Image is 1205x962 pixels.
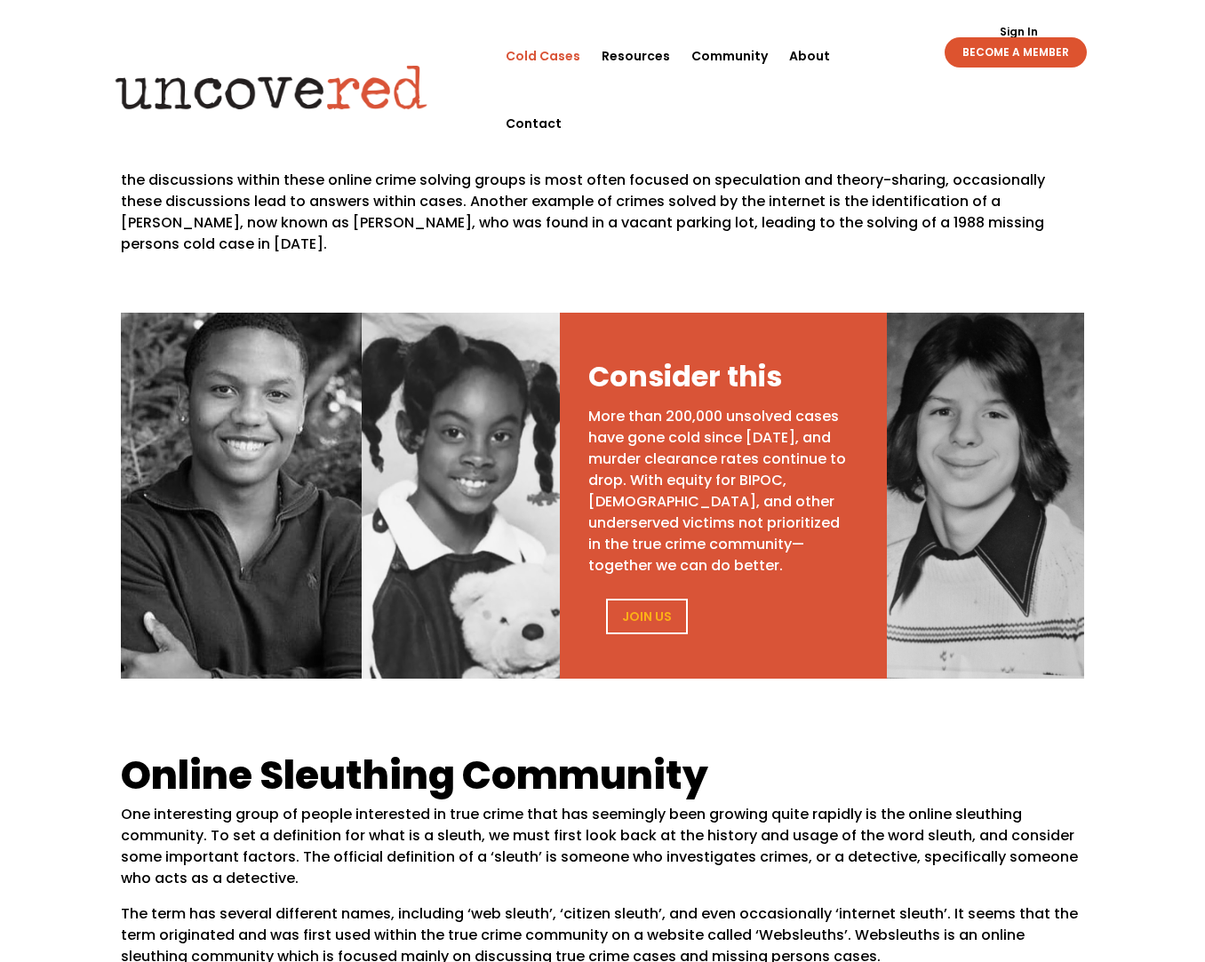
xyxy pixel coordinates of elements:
[506,22,580,90] a: Cold Cases
[506,90,562,157] a: Contact
[588,406,853,576] p: More than 200,000 unsolved cases have gone cold since [DATE], and murder clearance rates continue...
[121,755,1085,804] h1: Online Sleuthing Community
[588,357,853,406] h3: Consider this
[789,22,830,90] a: About
[602,22,670,90] a: Resources
[990,27,1048,37] a: Sign In
[945,37,1087,68] a: BECOME A MEMBER
[121,127,1085,269] p: If you find yourself wondering ‘what is a web sleuth’, or internet sleuth meaning or definition i...
[691,22,768,90] a: Community
[121,804,1078,888] span: One interesting group of people interested in true crime that has seemingly been growing quite ra...
[100,52,443,122] img: Uncovered logo
[606,599,688,634] a: Join Us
